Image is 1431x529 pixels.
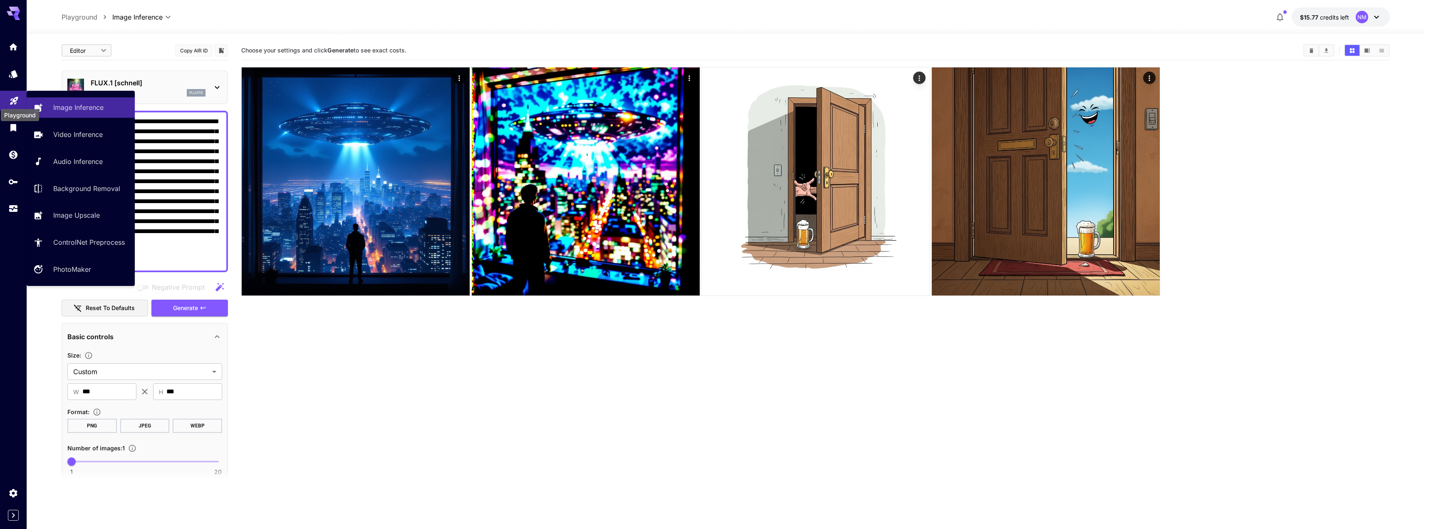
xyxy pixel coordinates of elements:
[120,419,170,433] button: JPEG
[27,205,135,226] a: Image Upscale
[218,45,225,55] button: Add to library
[173,419,222,433] button: WEBP
[1374,45,1389,56] button: Show media in list view
[1292,7,1390,27] button: $15.7654
[214,468,222,476] span: 20
[67,408,89,415] span: Format :
[81,351,96,360] button: Adjust the dimensions of the generated image by specifying its width and height in pixels, or sel...
[702,67,930,296] img: 9k=
[932,67,1160,296] img: Z
[8,204,18,214] div: Usage
[112,12,163,22] span: Image Inference
[8,42,18,52] div: Home
[1303,44,1334,57] div: Clear AllDownload All
[1,109,39,121] div: Playground
[8,122,18,133] div: Library
[27,151,135,172] a: Audio Inference
[152,282,205,292] span: Negative Prompt
[27,124,135,145] a: Video Inference
[1300,13,1349,22] div: $15.7654
[173,303,198,313] span: Generate
[8,69,18,79] div: Models
[53,156,103,166] p: Audio Inference
[27,178,135,199] a: Background Removal
[8,488,18,498] div: Settings
[1143,72,1155,84] div: Actions
[27,232,135,253] a: ControlNet Preprocess
[53,102,104,112] p: Image Inference
[67,352,81,359] span: Size :
[67,332,114,342] p: Basic controls
[683,72,695,84] div: Actions
[67,419,117,433] button: PNG
[53,129,103,139] p: Video Inference
[53,237,125,247] p: ControlNet Preprocess
[1300,14,1320,21] span: $15.77
[1356,11,1368,23] div: NM
[9,93,19,103] div: Playground
[73,367,209,377] span: Custom
[125,444,140,452] button: Specify how many images to generate in a single request. Each image generation will be charged se...
[73,387,79,397] span: W
[913,72,925,84] div: Actions
[1360,45,1374,56] button: Show media in video view
[53,210,100,220] p: Image Upscale
[70,46,96,55] span: Editor
[8,149,18,160] div: Wallet
[135,282,211,292] span: Negative prompts are not compatible with the selected model.
[53,264,91,274] p: PhotoMaker
[175,45,213,57] button: Copy AIR ID
[1345,45,1359,56] button: Show media in grid view
[67,445,125,452] span: Number of images : 1
[189,90,203,96] p: flux1s
[472,67,700,296] img: Z
[327,47,354,54] b: Generate
[8,510,19,521] button: Expand sidebar
[453,72,465,84] div: Actions
[27,259,135,280] a: PhotoMaker
[1320,14,1349,21] span: credits left
[1304,45,1319,56] button: Clear All
[241,47,406,54] span: Choose your settings and click to see exact costs.
[91,78,205,88] p: FLUX.1 [schnell]
[8,176,18,187] div: API Keys
[27,97,135,118] a: Image Inference
[159,387,163,397] span: H
[53,184,120,194] p: Background Removal
[62,12,112,22] nav: breadcrumb
[62,12,97,22] p: Playground
[1319,45,1334,56] button: Download All
[62,300,148,317] button: Reset to defaults
[1344,44,1390,57] div: Show media in grid viewShow media in video viewShow media in list view
[89,408,104,416] button: Choose the file format for the output image.
[242,67,470,296] img: 2Q==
